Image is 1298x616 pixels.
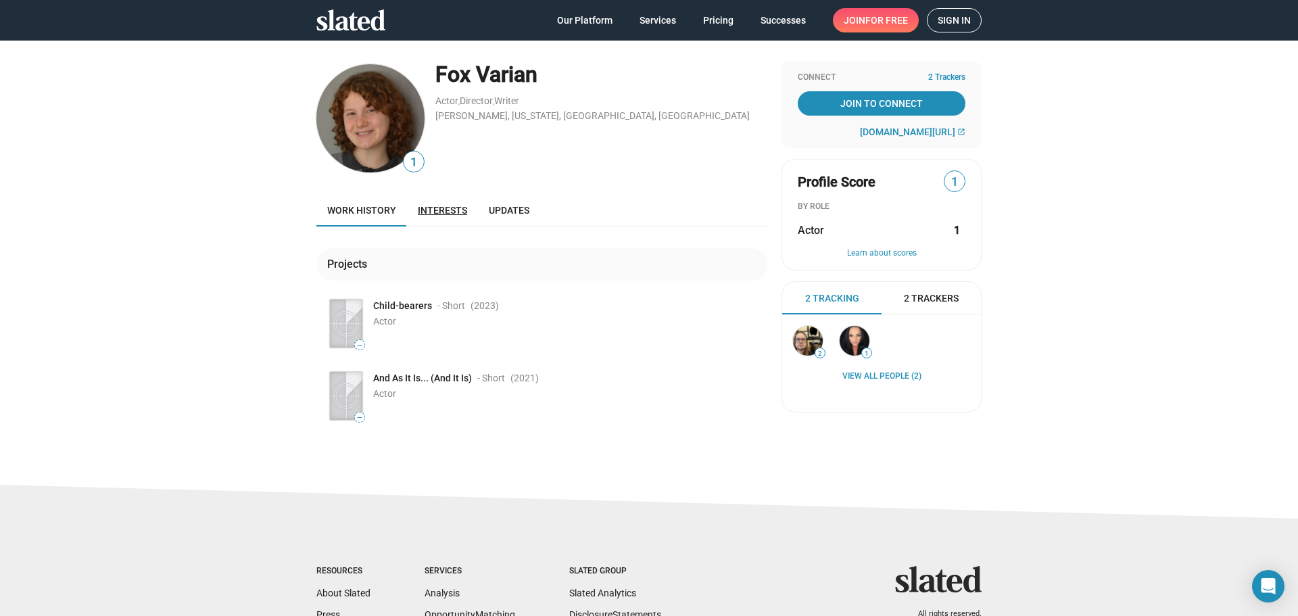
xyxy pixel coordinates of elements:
[355,414,364,421] span: —
[373,300,432,312] span: Child-bearers
[425,588,460,598] a: Analysis
[327,257,372,271] div: Projects
[355,341,364,349] span: —
[842,371,921,382] a: View all People (2)
[798,173,875,191] span: Profile Score
[407,194,478,227] a: Interests
[840,326,869,356] img: Semra Michaels
[569,566,661,577] div: Slated Group
[833,8,919,32] a: Joinfor free
[557,8,612,32] span: Our Platform
[798,223,824,237] span: Actor
[862,350,871,358] span: 1
[798,72,965,83] div: Connect
[546,8,623,32] a: Our Platform
[860,126,965,137] a: [DOMAIN_NAME][URL]
[458,98,460,105] span: ,
[460,95,493,106] a: Director
[569,588,636,598] a: Slated Analytics
[510,372,539,385] span: (2021 )
[944,173,965,191] span: 1
[798,91,965,116] a: Join To Connect
[928,72,965,83] span: 2 Trackers
[629,8,687,32] a: Services
[330,300,362,348] img: Poster: Child-bearers
[798,248,965,259] button: Learn about scores
[805,292,859,305] span: 2 Tracking
[957,128,965,136] mat-icon: open_in_new
[860,126,955,137] span: [DOMAIN_NAME][URL]
[954,223,960,237] strong: 1
[844,8,908,32] span: Join
[477,372,505,385] span: - Short
[418,205,467,216] span: Interests
[640,8,676,32] span: Services
[316,588,370,598] a: About Slated
[316,566,370,577] div: Resources
[425,566,515,577] div: Services
[800,91,963,116] span: Join To Connect
[327,205,396,216] span: Work history
[478,194,540,227] a: Updates
[489,205,529,216] span: Updates
[750,8,817,32] a: Successes
[471,300,499,312] span: (2023 )
[793,326,823,356] img: Bryan Cobbs
[373,316,396,327] span: Actor
[435,60,768,89] div: Fox Varian
[815,350,825,358] span: 2
[373,372,472,385] span: And As It Is... (And It Is)
[373,388,396,399] span: Actor
[692,8,744,32] a: Pricing
[437,300,465,312] span: - Short
[493,98,494,105] span: ,
[904,292,959,305] span: 2 Trackers
[316,64,425,172] img: Fox Varian
[435,95,458,106] a: Actor
[404,153,424,172] span: 1
[1252,570,1284,602] div: Open Intercom Messenger
[703,8,734,32] span: Pricing
[494,95,519,106] a: Writer
[798,202,965,212] div: BY ROLE
[938,9,971,32] span: Sign in
[761,8,806,32] span: Successes
[316,194,407,227] a: Work history
[435,110,750,121] a: [PERSON_NAME], [US_STATE], [GEOGRAPHIC_DATA], [GEOGRAPHIC_DATA]
[330,372,362,420] img: Poster: And As It Is... (And It Is)
[927,8,982,32] a: Sign in
[865,8,908,32] span: for free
